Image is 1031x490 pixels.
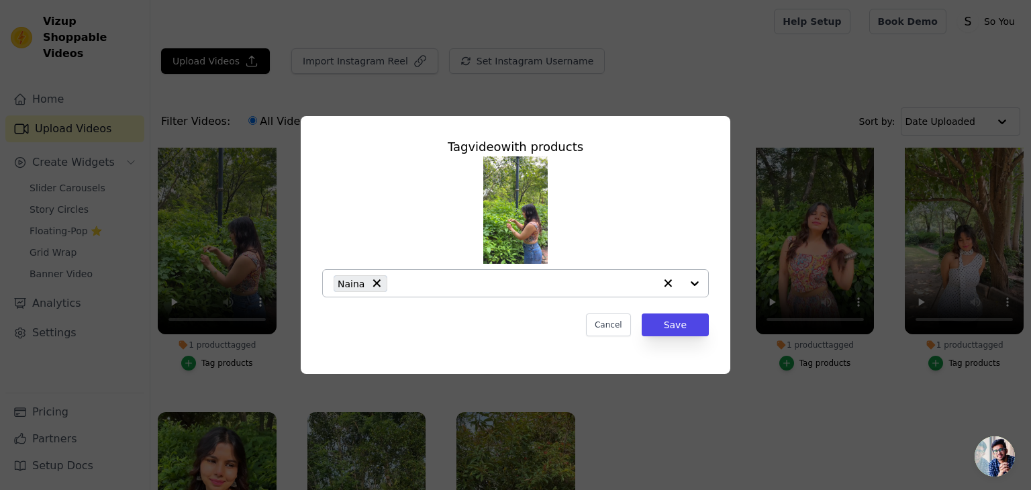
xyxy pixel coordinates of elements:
[483,156,548,264] img: vizup-images-6358.png
[322,138,709,156] div: Tag video with products
[586,313,631,336] button: Cancel
[642,313,709,336] button: Save
[975,436,1015,477] div: Open chat
[338,276,364,291] span: Naina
